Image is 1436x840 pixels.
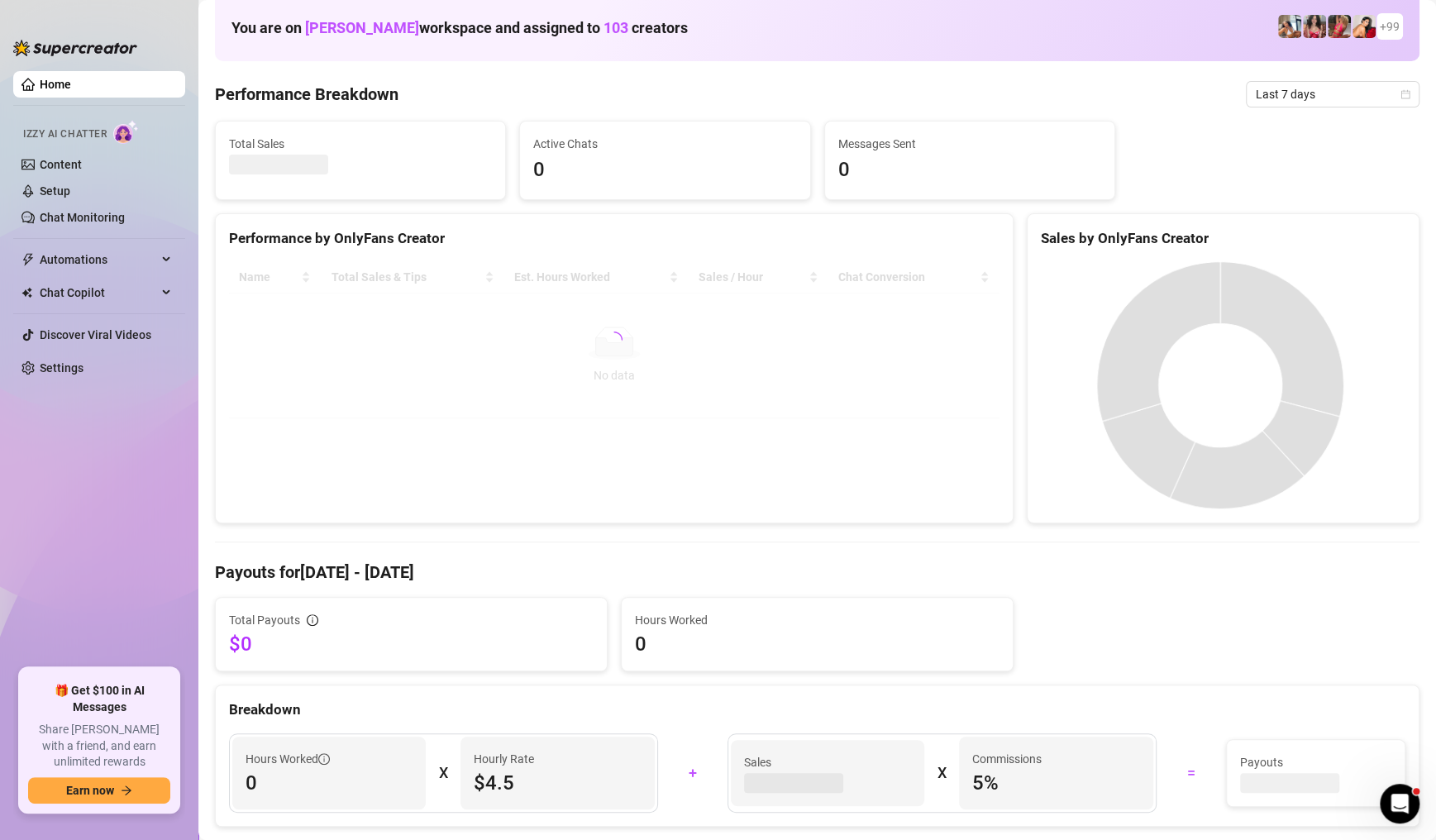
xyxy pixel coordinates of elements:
[40,158,82,171] a: Content
[744,753,911,771] span: Sales
[40,246,157,273] span: Automations
[668,760,718,786] div: +
[229,135,492,153] span: Total Sales
[318,753,330,765] span: info-circle
[1240,753,1391,771] span: Payouts
[307,614,318,626] span: info-circle
[66,784,114,797] span: Earn now
[229,699,1405,721] div: Breakdown
[439,760,447,786] div: X
[28,683,170,715] span: 🎁 Get $100 in AI Messages
[28,722,170,771] span: Share [PERSON_NAME] with a friend, and earn unlimited rewards
[533,155,796,186] span: 0
[246,750,330,768] span: Hours Worked
[1380,784,1419,823] iframe: Intercom live chat
[1303,15,1326,38] img: Aaliyah (@edmflowerfairy)
[635,611,999,629] span: Hours Worked
[21,253,35,266] span: thunderbolt
[838,135,1101,153] span: Messages Sent
[606,332,623,348] span: loading
[1380,17,1400,36] span: + 99
[305,19,419,36] span: [PERSON_NAME]
[229,631,594,657] span: $0
[113,120,139,144] img: AI Chatter
[972,750,1042,768] article: Commissions
[937,760,946,786] div: X
[1041,227,1405,250] div: Sales by OnlyFans Creator
[474,770,641,796] span: $4.5
[533,135,796,153] span: Active Chats
[121,785,132,796] span: arrow-right
[229,611,300,629] span: Total Payouts
[474,750,534,768] article: Hourly Rate
[23,126,107,142] span: Izzy AI Chatter
[1256,82,1410,107] span: Last 7 days
[215,561,1419,584] h4: Payouts for [DATE] - [DATE]
[215,83,398,106] h4: Performance Breakdown
[40,361,83,375] a: Settings
[231,19,688,37] h1: You are on workspace and assigned to creators
[635,631,999,657] span: 0
[1278,15,1301,38] img: ildgaf (@ildgaff)
[28,777,170,804] button: Earn nowarrow-right
[1400,89,1410,99] span: calendar
[40,328,151,341] a: Discover Viral Videos
[40,184,70,198] a: Setup
[229,227,999,250] div: Performance by OnlyFans Creator
[1328,15,1351,38] img: April (@aprilblaze)
[21,287,32,298] img: Chat Copilot
[40,211,125,224] a: Chat Monitoring
[604,19,628,36] span: 103
[1166,760,1216,786] div: =
[13,40,137,56] img: logo-BBDzfeDw.svg
[838,155,1101,186] span: 0
[246,770,413,796] span: 0
[40,279,157,306] span: Chat Copilot
[1353,15,1376,38] img: Sophia (@thesophiapayan)
[40,78,71,91] a: Home
[972,770,1139,796] span: 5 %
